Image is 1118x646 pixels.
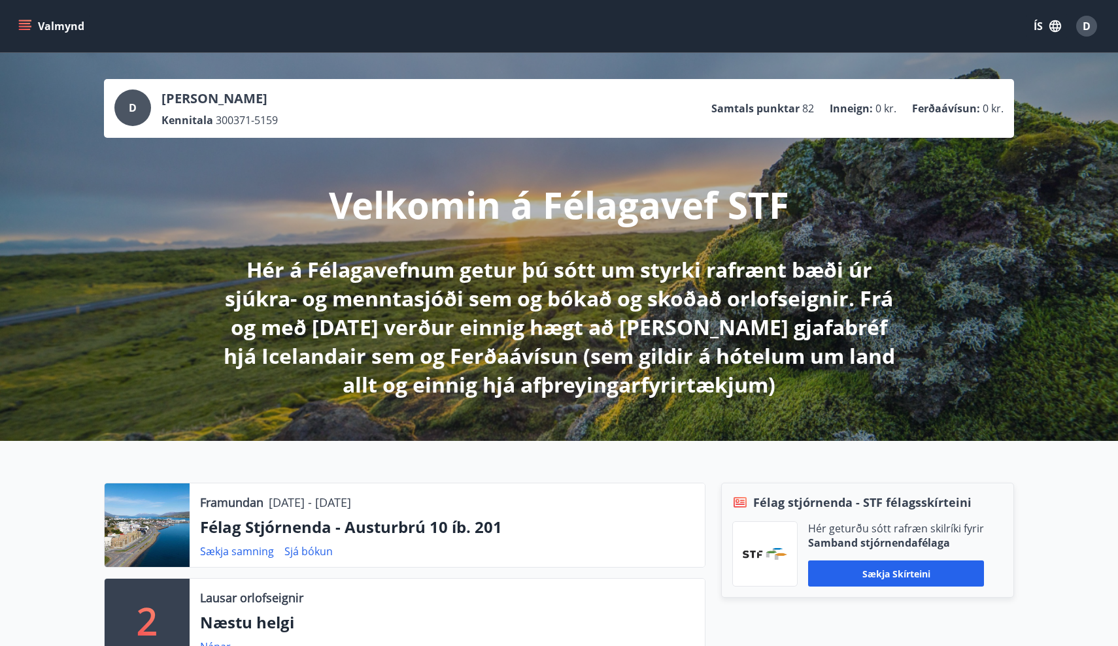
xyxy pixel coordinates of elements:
p: Lausar orlofseignir [200,589,303,606]
p: Hér geturðu sótt rafræn skilríki fyrir [808,521,984,536]
span: 0 kr. [983,101,1004,116]
p: Næstu helgi [200,611,694,634]
a: Sjá bókun [284,544,333,558]
p: Félag Stjórnenda - Austurbrú 10 íb. 201 [200,516,694,538]
button: menu [16,14,90,38]
p: 2 [137,596,158,645]
p: Inneign : [830,101,873,116]
span: 300371-5159 [216,113,278,127]
span: Félag stjórnenda - STF félagsskírteini [753,494,972,511]
span: D [129,101,137,115]
p: Velkomin á Félagavef STF [329,180,789,229]
p: Kennitala [161,113,213,127]
button: D [1071,10,1102,42]
button: Sækja skírteini [808,560,984,587]
p: [PERSON_NAME] [161,89,278,108]
span: D [1083,19,1091,33]
p: Ferðaávísun : [912,101,980,116]
button: ÍS [1026,14,1068,38]
p: Samband stjórnendafélaga [808,536,984,550]
img: vjCaq2fThgY3EUYqSgpjEiBg6WP39ov69hlhuPVN.png [743,548,787,560]
a: Sækja samning [200,544,274,558]
span: 0 kr. [875,101,896,116]
p: [DATE] - [DATE] [269,494,351,511]
p: Framundan [200,494,263,511]
p: Samtals punktar [711,101,800,116]
p: Hér á Félagavefnum getur þú sótt um styrki rafrænt bæði úr sjúkra- og menntasjóði sem og bókað og... [214,255,904,399]
span: 82 [802,101,814,116]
